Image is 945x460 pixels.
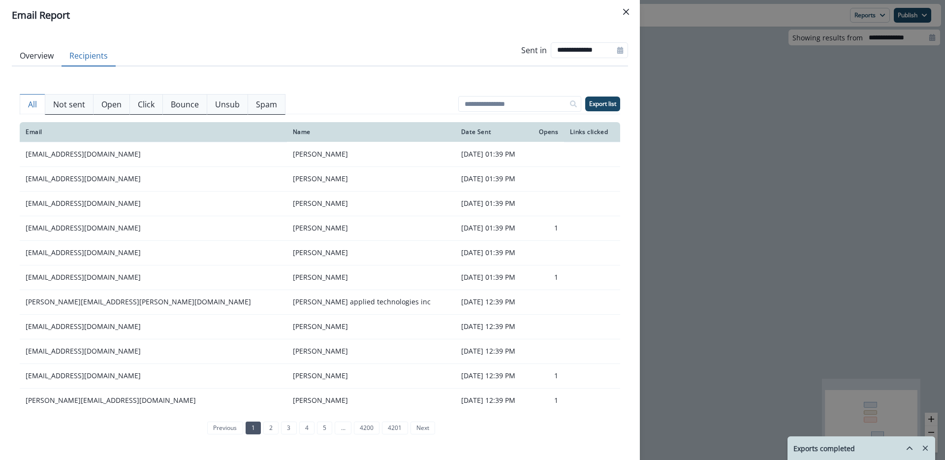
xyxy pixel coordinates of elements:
[287,314,455,339] td: [PERSON_NAME]
[287,265,455,290] td: [PERSON_NAME]
[461,223,524,233] p: [DATE] 01:39 PM
[461,248,524,258] p: [DATE] 01:39 PM
[530,388,565,413] td: 1
[461,395,524,405] p: [DATE] 12:39 PM
[287,142,455,166] td: [PERSON_NAME]
[354,422,379,434] a: Page 4200
[287,363,455,388] td: [PERSON_NAME]
[281,422,296,434] a: Page 3
[12,46,62,66] button: Overview
[171,99,199,110] p: Bounce
[461,322,524,331] p: [DATE] 12:39 PM
[20,191,287,216] td: [EMAIL_ADDRESS][DOMAIN_NAME]
[287,166,455,191] td: [PERSON_NAME]
[287,240,455,265] td: [PERSON_NAME]
[138,99,155,110] p: Click
[793,443,855,454] p: Exports completed
[530,265,565,290] td: 1
[461,371,524,381] p: [DATE] 12:39 PM
[20,314,287,339] td: [EMAIL_ADDRESS][DOMAIN_NAME]
[20,265,287,290] td: [EMAIL_ADDRESS][DOMAIN_NAME]
[335,422,351,434] a: Jump forward
[585,97,620,111] button: Export list
[530,216,565,240] td: 1
[205,422,435,434] ul: Pagination
[461,174,524,184] p: [DATE] 01:39 PM
[101,99,122,110] p: Open
[20,339,287,363] td: [EMAIL_ADDRESS][DOMAIN_NAME]
[62,46,116,66] button: Recipients
[28,99,37,110] p: All
[287,191,455,216] td: [PERSON_NAME]
[535,128,559,136] div: Opens
[20,142,287,166] td: [EMAIL_ADDRESS][DOMAIN_NAME]
[530,363,565,388] td: 1
[618,4,634,20] button: Close
[12,8,628,23] div: Email Report
[246,422,261,434] a: Page 1 is your current page
[20,290,287,314] td: [PERSON_NAME][EMAIL_ADDRESS][PERSON_NAME][DOMAIN_NAME]
[293,128,449,136] div: Name
[589,100,616,107] p: Export list
[26,128,281,136] div: Email
[215,99,240,110] p: Unsub
[461,149,524,159] p: [DATE] 01:39 PM
[461,272,524,282] p: [DATE] 01:39 PM
[461,297,524,307] p: [DATE] 12:39 PM
[461,198,524,208] p: [DATE] 01:39 PM
[20,166,287,191] td: [EMAIL_ADDRESS][DOMAIN_NAME]
[20,388,287,413] td: [PERSON_NAME][EMAIL_ADDRESS][DOMAIN_NAME]
[894,437,913,460] button: hide-exports
[902,441,917,456] button: hide-exports
[287,216,455,240] td: [PERSON_NAME]
[382,422,408,434] a: Page 4201
[461,128,524,136] div: Date Sent
[317,422,332,434] a: Page 5
[256,99,277,110] p: Spam
[917,441,933,456] button: Remove-exports
[263,422,279,434] a: Page 2
[287,290,455,314] td: [PERSON_NAME] applied technologies inc
[299,422,315,434] a: Page 4
[521,44,547,56] p: Sent in
[410,422,435,434] a: Next page
[20,216,287,240] td: [EMAIL_ADDRESS][DOMAIN_NAME]
[20,240,287,265] td: [EMAIL_ADDRESS][DOMAIN_NAME]
[570,128,614,136] div: Links clicked
[287,388,455,413] td: [PERSON_NAME]
[287,339,455,363] td: [PERSON_NAME]
[53,99,85,110] p: Not sent
[20,363,287,388] td: [EMAIL_ADDRESS][DOMAIN_NAME]
[461,346,524,356] p: [DATE] 12:39 PM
